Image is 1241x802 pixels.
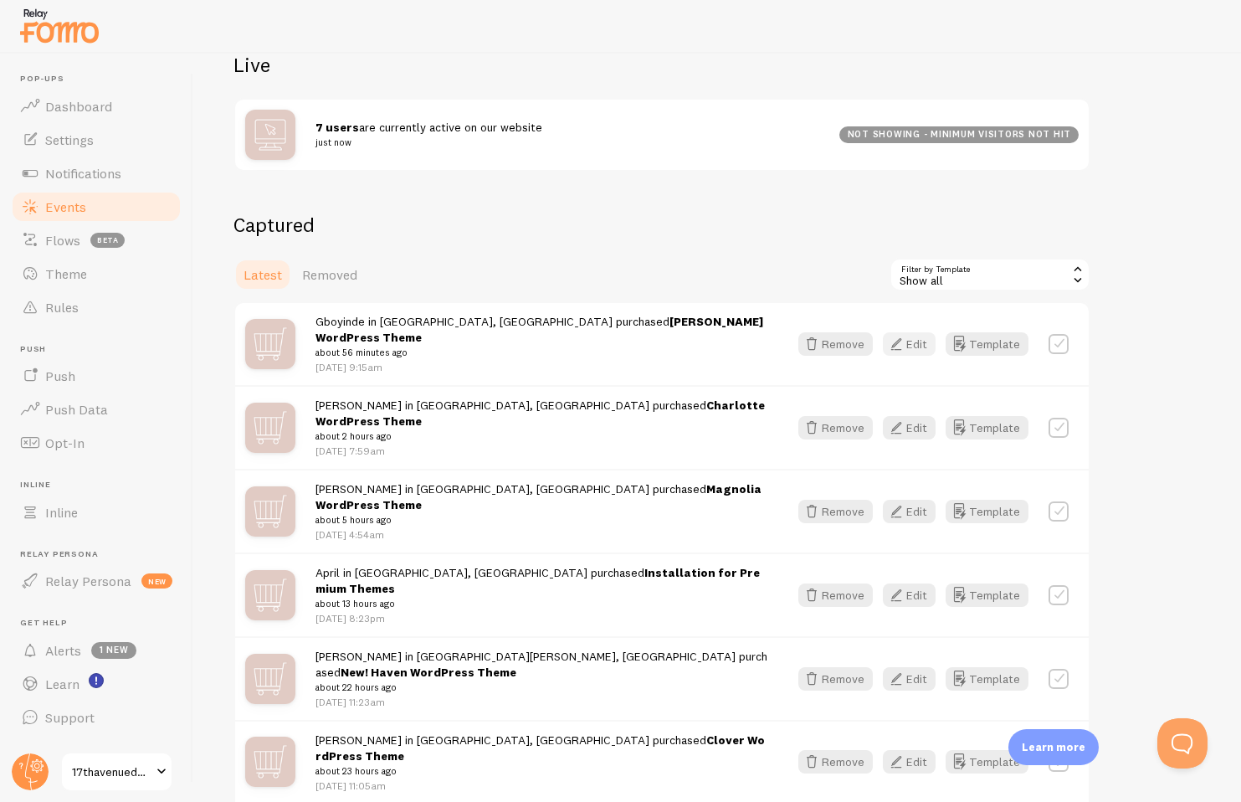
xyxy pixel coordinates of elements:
[10,667,182,701] a: Learn
[45,676,79,692] span: Learn
[315,360,768,374] p: [DATE] 9:15am
[315,444,768,458] p: [DATE] 7:59am
[883,332,936,356] button: Edit
[245,570,295,620] img: mX0F4IvwRGqjVoppAqZG
[798,584,873,607] button: Remove
[10,190,182,224] a: Events
[1157,718,1208,769] iframe: Help Scout Beacon - Open
[315,429,768,444] small: about 2 hours ago
[883,500,936,523] button: Edit
[946,416,1028,440] button: Template
[798,500,873,523] button: Remove
[20,549,182,560] span: Relay Persona
[45,198,86,215] span: Events
[292,258,367,291] a: Removed
[10,426,182,460] a: Opt-In
[883,750,936,774] button: Edit
[315,527,768,542] p: [DATE] 4:54am
[883,667,936,691] button: Edit
[946,584,1028,607] button: Template
[10,564,182,598] a: Relay Persona new
[883,416,946,440] a: Edit
[883,750,946,774] a: Edit
[245,737,295,787] img: mX0F4IvwRGqjVoppAqZG
[45,401,108,418] span: Push Data
[45,368,75,384] span: Push
[45,265,87,282] span: Theme
[20,480,182,491] span: Inline
[315,695,768,709] p: [DATE] 11:23am
[245,486,295,537] img: mX0F4IvwRGqjVoppAqZG
[946,500,1028,523] a: Template
[315,512,768,527] small: about 5 hours ago
[141,573,172,589] span: new
[45,504,78,521] span: Inline
[315,565,760,596] a: Installation for Premium Themes
[315,733,768,779] span: [PERSON_NAME] in [GEOGRAPHIC_DATA], [GEOGRAPHIC_DATA] purchased
[798,416,873,440] button: Remove
[45,299,79,316] span: Rules
[315,135,819,150] small: just now
[883,500,946,523] a: Edit
[45,232,80,249] span: Flows
[798,750,873,774] button: Remove
[302,266,357,283] span: Removed
[315,680,768,695] small: about 22 hours ago
[20,618,182,629] span: Get Help
[315,481,762,512] a: Magnolia WordPress Theme
[315,345,768,360] small: about 56 minutes ago
[315,611,768,625] p: [DATE] 8:23pm
[72,762,151,782] span: 17thavenuedesigns
[890,258,1090,291] div: Show all
[883,667,946,691] a: Edit
[315,763,768,779] small: about 23 hours ago
[946,750,1028,774] button: Template
[946,332,1028,356] button: Template
[233,212,1090,238] h2: Captured
[315,120,819,151] span: are currently active on our website
[45,709,95,726] span: Support
[10,393,182,426] a: Push Data
[91,642,136,659] span: 1 new
[244,266,282,283] span: Latest
[10,257,182,290] a: Theme
[10,123,182,157] a: Settings
[883,416,936,440] button: Edit
[315,779,768,793] p: [DATE] 11:05am
[20,344,182,355] span: Push
[315,596,768,611] small: about 13 hours ago
[60,752,173,792] a: 17thavenuedesigns
[45,165,121,182] span: Notifications
[883,332,946,356] a: Edit
[798,667,873,691] button: Remove
[883,584,946,607] a: Edit
[10,157,182,190] a: Notifications
[45,434,85,451] span: Opt-In
[245,654,295,704] img: mX0F4IvwRGqjVoppAqZG
[341,665,516,680] a: New! Haven WordPress Theme
[315,398,765,429] a: Charlotte WordPress Theme
[10,496,182,529] a: Inline
[10,290,182,324] a: Rules
[10,224,182,257] a: Flows beta
[798,332,873,356] button: Remove
[45,642,81,659] span: Alerts
[10,634,182,667] a: Alerts 1 new
[883,584,936,607] button: Edit
[315,649,768,696] span: [PERSON_NAME] in [GEOGRAPHIC_DATA][PERSON_NAME], [GEOGRAPHIC_DATA] purchased
[1008,729,1099,765] div: Learn more
[315,120,359,135] strong: 7 users
[839,126,1079,143] div: not showing - minimum visitors not hit
[20,74,182,85] span: Pop-ups
[1022,739,1085,755] p: Learn more
[10,701,182,734] a: Support
[946,667,1028,691] button: Template
[245,319,295,369] img: mX0F4IvwRGqjVoppAqZG
[233,258,292,291] a: Latest
[245,403,295,453] img: mX0F4IvwRGqjVoppAqZG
